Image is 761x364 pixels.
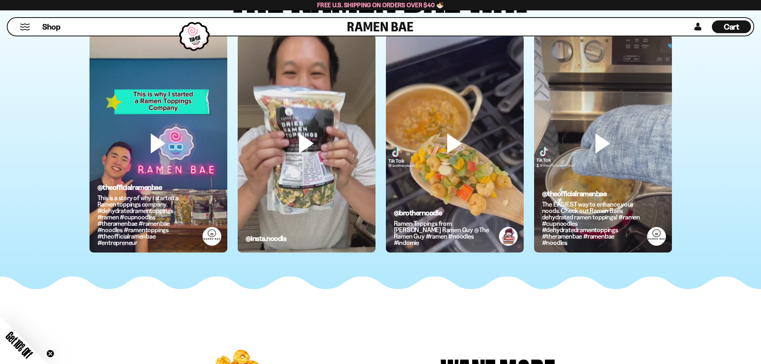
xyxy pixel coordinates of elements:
[4,329,35,360] span: Get 10% Off
[542,190,640,197] h6: @theofficialramenbae
[97,195,196,246] p: This is a story of why i started a Ramen toppings company. #dehydratedramentoppings #ramen #cupno...
[724,22,739,32] span: Cart
[20,24,30,30] button: Mobile Menu Trigger
[394,220,492,246] p: Ramen Toppings from [PERSON_NAME] Ramen Guy @The Ramen Guy #ramen #noodles #indomie
[42,22,60,32] span: Shop
[317,1,444,9] span: Free U.S. Shipping on Orders over $40 🍜
[542,201,640,246] p: The EASIEST way to enhance your noods. Check out Ramen Bae’s dehydrated ramen toppings! #ramen #c...
[46,350,54,358] button: Close teaser
[394,209,492,217] h6: @brothernoodle
[246,235,286,242] h6: @insta.noodls
[712,18,751,36] div: Cart
[97,184,196,191] h6: @theofficialramenbae
[42,20,60,33] a: Shop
